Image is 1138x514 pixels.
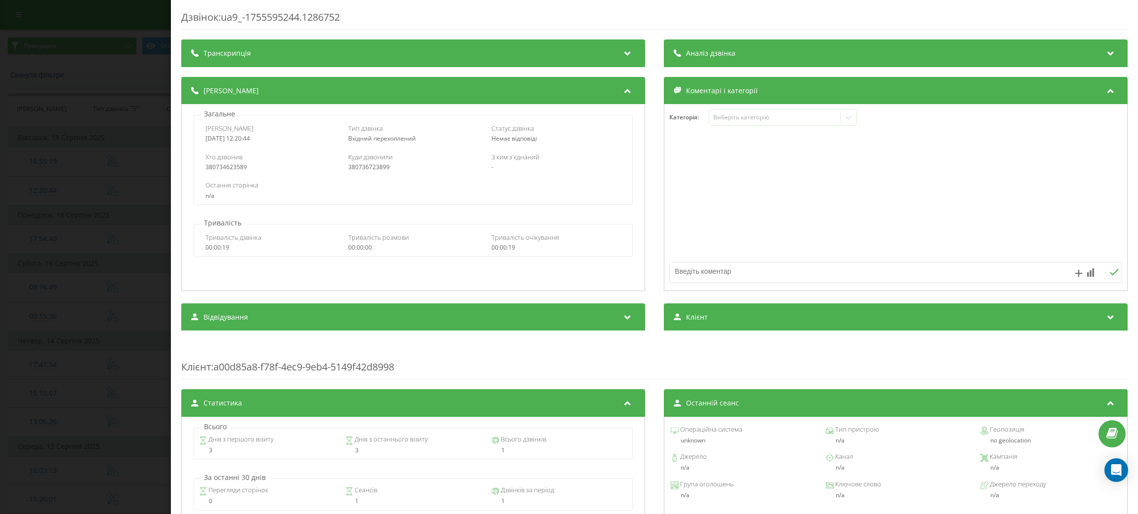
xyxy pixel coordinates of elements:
span: Клієнт [181,360,211,373]
span: Остання сторінка [205,181,258,189]
div: n/a [990,492,1121,499]
span: Хто дзвонив [205,152,242,161]
div: 3 [199,447,335,454]
div: n/a [205,192,621,199]
div: - [491,164,621,171]
span: Ключове слово [833,479,881,489]
span: Відвідування [203,312,248,322]
span: [PERSON_NAME] [203,86,259,96]
span: Всього дзвінків [499,435,546,444]
span: Статус дзвінка [491,124,533,133]
p: Всього [202,422,229,432]
div: n/a [980,464,1121,471]
p: За останні 30 днів [202,473,268,482]
span: Геопозиція [988,425,1024,435]
div: 380736723899 [348,164,478,171]
div: 1 [491,447,627,454]
span: Тривалість очікування [491,233,559,242]
span: Коментарі і категорії [686,86,758,96]
span: Транскрипція [203,48,251,58]
div: n/a [825,492,966,499]
h4: Категорія : [669,114,709,121]
span: Перегляди сторінок [207,485,268,495]
div: Виберіть категорію [713,113,836,121]
span: Тип пристрою [833,425,878,435]
div: : a00d85a8-f78f-4ec9-9eb4-5149f42d8998 [181,340,1128,379]
div: 00:00:00 [348,244,478,251]
span: Кампанія [988,452,1017,462]
span: Аналіз дзвінка [686,48,735,58]
div: Open Intercom Messenger [1104,458,1128,482]
span: Вхідний перехоплений [348,134,416,143]
div: [DATE] 12:20:44 [205,135,335,142]
div: n/a [825,464,966,471]
span: Днів з останнього візиту [353,435,428,444]
span: Днів з першого візиту [207,435,274,444]
div: unknown [671,437,811,444]
div: 00:00:19 [491,244,621,251]
span: Останній сеанс [686,398,739,408]
div: 380734623589 [205,164,335,171]
span: Дзвінків за період [499,485,554,495]
p: Загальне [202,109,238,119]
span: Тривалість дзвінка [205,233,261,242]
span: Немає відповіді [491,134,536,143]
div: n/a [671,464,811,471]
div: 1 [491,498,627,505]
div: no geolocation [980,437,1121,444]
span: Куди дзвонили [348,152,393,161]
span: З ким з'єднаний [491,152,539,161]
p: Тривалість [202,218,244,228]
div: 0 [199,498,335,505]
span: Тип дзвінка [348,124,383,133]
span: Клієнт [686,312,708,322]
div: n/a [825,437,966,444]
div: 1 [345,498,481,505]
span: Статистика [203,398,242,408]
div: 3 [345,447,481,454]
span: Операційна система [679,425,742,435]
div: 00:00:19 [205,244,335,251]
span: [PERSON_NAME] [205,124,253,133]
span: Джерело переходу [988,479,1046,489]
div: n/a [671,492,811,499]
span: Сеансів [353,485,377,495]
div: Дзвінок : ua9_-1755595244.1286752 [181,10,1128,30]
span: Канал [833,452,853,462]
span: Джерело [679,452,707,462]
span: Тривалість розмови [348,233,409,242]
span: Група оголошень [679,479,733,489]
